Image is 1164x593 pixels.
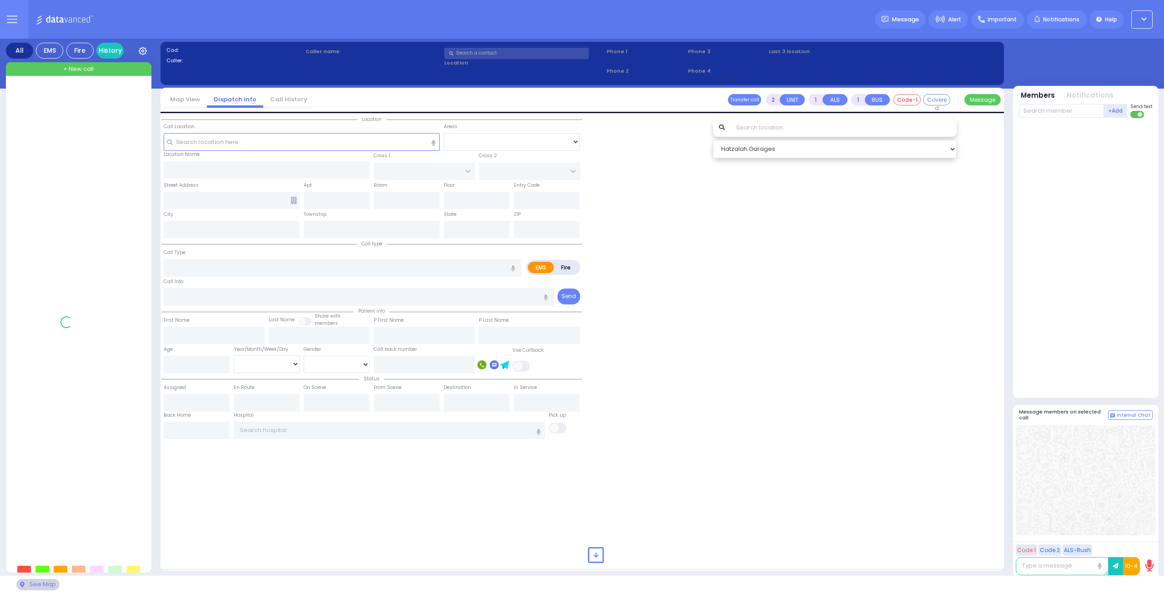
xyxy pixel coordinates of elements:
[315,320,338,327] span: members
[269,316,295,324] label: Last Name
[359,375,384,382] span: Status
[164,317,190,324] label: First Name
[512,347,544,354] label: Use Callback
[444,384,471,391] label: Destination
[374,152,390,159] label: Cross 1
[1043,15,1079,24] span: Notifications
[514,182,540,189] label: Entry Code
[557,289,580,304] button: Send
[1110,414,1115,418] img: comment-alt.png
[6,43,33,59] div: All
[444,48,589,59] input: Search a contact
[688,67,766,75] span: Phone 4
[234,422,545,439] input: Search hospital
[164,346,173,353] label: Age
[164,412,191,419] label: Back Home
[207,95,263,104] a: Dispatch info
[306,48,442,55] label: Caller name
[374,317,404,324] label: P First Name
[964,94,1001,105] button: Message
[164,211,173,218] label: City
[234,384,255,391] label: En Route
[164,384,186,391] label: Assigned
[304,384,326,391] label: On Scene
[1130,103,1153,110] span: Send text
[728,94,761,105] button: Transfer call
[865,94,890,105] button: BUS
[163,95,207,104] a: Map View
[164,133,440,150] input: Search location here
[892,15,919,24] span: Message
[1039,544,1061,556] button: Code 2
[357,116,386,123] span: Location
[1019,104,1104,118] input: Search member
[823,94,848,105] button: ALS
[304,211,326,218] label: Township
[553,262,579,273] label: Fire
[66,43,94,59] div: Fire
[769,48,883,55] label: Last 3 location
[1104,104,1128,118] button: +Add
[1117,412,1150,419] span: Internal Chat
[374,346,417,353] label: Call back number
[1021,90,1055,101] button: Members
[528,262,554,273] label: EMS
[63,65,94,74] span: + New call
[607,48,685,55] span: Phone 1
[374,182,387,189] label: Room
[263,95,314,104] a: Call History
[36,14,96,25] img: Logo
[1016,544,1037,556] button: Code 1
[96,43,124,59] a: History
[164,278,183,285] label: Call Info
[304,346,321,353] label: Gender
[549,412,566,419] label: Pick up
[948,15,961,24] span: Alert
[315,313,341,319] small: Share with
[164,123,195,130] label: Call Location
[780,94,805,105] button: UNIT
[730,119,957,137] input: Search location
[234,412,254,419] label: Hospital
[164,151,200,158] label: Location Name
[1063,544,1092,556] button: ALS-Rush
[479,317,509,324] label: P Last Name
[166,46,302,54] label: Cad:
[514,384,537,391] label: In Service
[164,182,199,189] label: Street Address
[1108,410,1153,420] button: Internal Chat
[1105,15,1117,24] span: Help
[166,57,302,65] label: Caller:
[607,67,685,75] span: Phone 2
[234,346,300,353] div: Year/Month/Week/Day
[444,123,457,130] label: Areas
[16,579,59,590] div: See map
[688,48,766,55] span: Phone 3
[1019,409,1108,421] h5: Message members on selected call
[444,182,455,189] label: Floor
[357,240,387,247] span: Call type
[1130,110,1145,119] label: Turn off text
[374,384,401,391] label: From Scene
[1123,557,1140,575] button: 10-4
[354,308,390,314] span: Patient info
[36,43,63,59] div: EMS
[514,211,521,218] label: ZIP
[444,211,457,218] label: State
[1067,90,1114,101] button: Notifications
[882,16,888,23] img: message.svg
[291,197,297,204] span: Other building occupants
[444,59,603,67] label: Location
[988,15,1017,24] span: Important
[893,94,921,105] button: Code-1
[479,152,497,159] label: Cross 2
[304,182,312,189] label: Apt
[164,249,186,256] label: Call Type
[923,94,950,105] button: Covered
